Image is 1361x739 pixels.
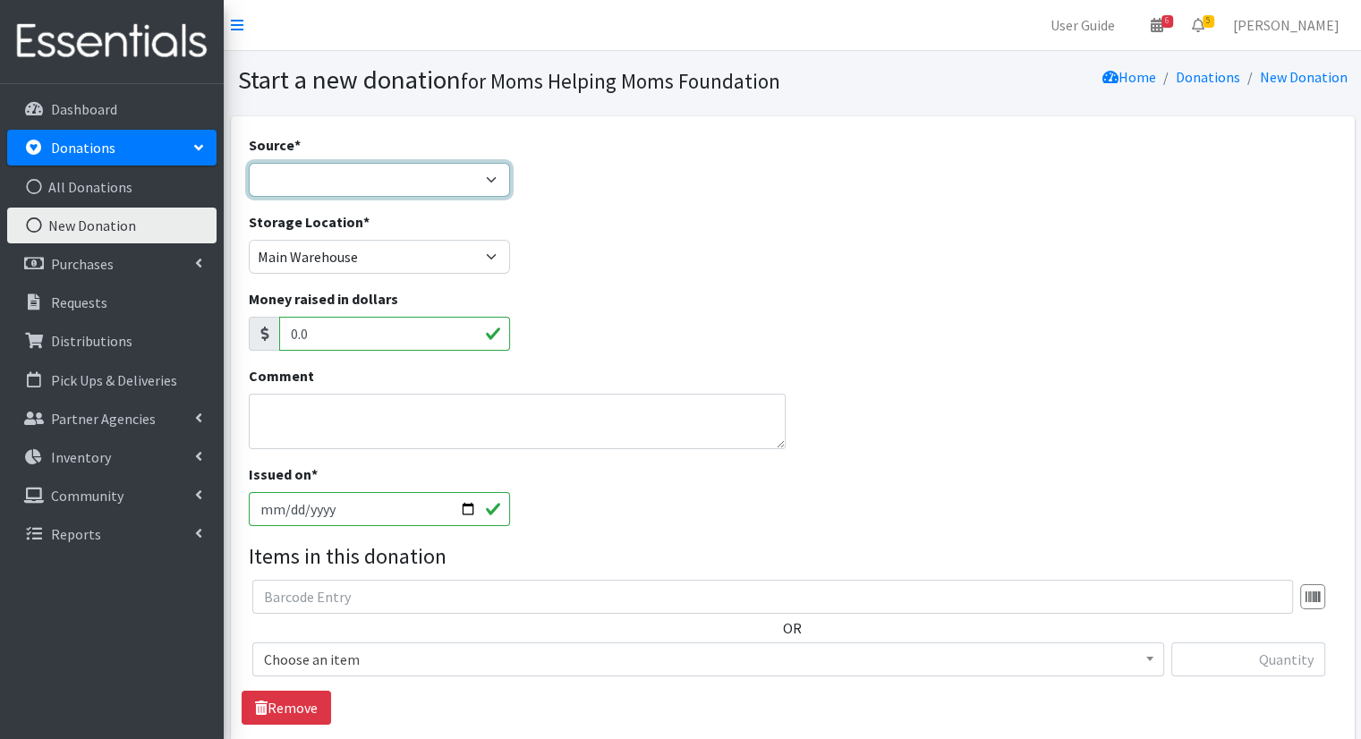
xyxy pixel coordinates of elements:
span: Choose an item [252,642,1164,676]
a: User Guide [1036,7,1129,43]
a: Remove [242,691,331,725]
label: Source [249,134,301,156]
label: Issued on [249,463,318,485]
abbr: required [311,465,318,483]
p: Community [51,487,123,505]
a: [PERSON_NAME] [1219,7,1354,43]
small: for Moms Helping Moms Foundation [461,68,780,94]
h1: Start a new donation [238,64,787,96]
abbr: required [363,213,370,231]
span: 5 [1203,15,1214,28]
label: Storage Location [249,211,370,233]
a: Donations [1176,68,1240,86]
a: Dashboard [7,91,217,127]
input: Barcode Entry [252,580,1293,614]
a: New Donation [1260,68,1348,86]
label: Comment [249,365,314,386]
label: Money raised in dollars [249,288,398,310]
a: Pick Ups & Deliveries [7,362,217,398]
p: Distributions [51,332,132,350]
p: Pick Ups & Deliveries [51,371,177,389]
p: Donations [51,139,115,157]
a: Community [7,478,217,514]
a: Reports [7,516,217,552]
a: Purchases [7,246,217,282]
p: Reports [51,525,101,543]
a: Donations [7,130,217,166]
label: OR [783,617,802,639]
p: Inventory [51,448,111,466]
input: Quantity [1171,642,1325,676]
span: Choose an item [264,647,1153,672]
p: Requests [51,293,107,311]
img: HumanEssentials [7,12,217,72]
a: Home [1102,68,1156,86]
a: Distributions [7,323,217,359]
abbr: required [294,136,301,154]
a: New Donation [7,208,217,243]
p: Partner Agencies [51,410,156,428]
a: All Donations [7,169,217,205]
a: Partner Agencies [7,401,217,437]
p: Dashboard [51,100,117,118]
span: 6 [1161,15,1173,28]
a: Inventory [7,439,217,475]
p: Purchases [51,255,114,273]
legend: Items in this donation [249,540,1337,573]
a: 6 [1136,7,1178,43]
a: 5 [1178,7,1219,43]
a: Requests [7,285,217,320]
